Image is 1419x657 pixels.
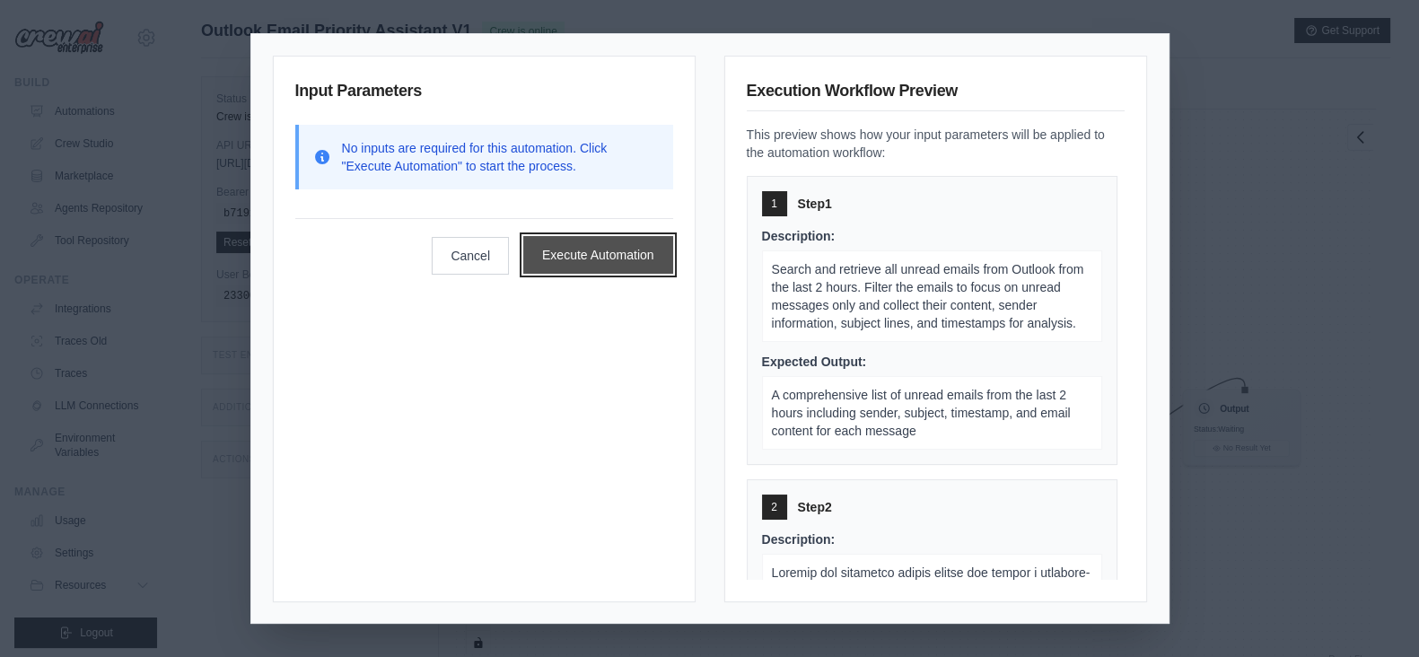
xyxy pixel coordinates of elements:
span: Description: [762,229,836,243]
button: Cancel [432,237,509,275]
h3: Execution Workflow Preview [747,78,1125,111]
span: Step 2 [798,498,832,516]
span: 2 [771,500,777,514]
span: 1 [771,197,777,211]
p: This preview shows how your input parameters will be applied to the automation workflow: [747,126,1125,162]
h3: Input Parameters [295,78,673,110]
button: Execute Automation [523,236,673,274]
p: No inputs are required for this automation. Click "Execute Automation" to start the process. [342,139,659,175]
span: Expected Output: [762,355,867,369]
span: A comprehensive list of unread emails from the last 2 hours including sender, subject, timestamp,... [772,388,1071,438]
span: Step 1 [798,195,832,213]
span: Search and retrieve all unread emails from Outlook from the last 2 hours. Filter the emails to fo... [772,262,1084,330]
span: Description: [762,532,836,547]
